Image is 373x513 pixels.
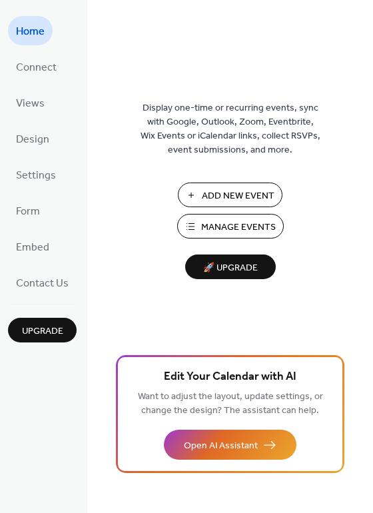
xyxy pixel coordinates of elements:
button: 🚀 Upgrade [185,255,276,279]
span: Manage Events [201,221,276,235]
a: Form [8,196,48,225]
a: Views [8,88,53,117]
a: Settings [8,160,64,189]
span: Display one-time or recurring events, sync with Google, Outlook, Zoom, Eventbrite, Wix Events or ... [141,101,320,157]
span: Form [16,201,40,223]
button: Open AI Assistant [164,430,296,460]
a: Contact Us [8,268,77,297]
span: Add New Event [202,189,274,203]
button: Upgrade [8,318,77,342]
a: Design [8,124,57,153]
span: Settings [16,165,56,187]
span: Views [16,93,45,115]
span: Want to adjust the layout, update settings, or change the design? The assistant can help. [138,388,323,420]
span: Design [16,129,49,151]
span: 🚀 Upgrade [193,259,268,277]
a: Connect [8,52,65,81]
button: Manage Events [177,214,284,239]
button: Add New Event [178,183,282,207]
span: Open AI Assistant [184,439,258,453]
span: Connect [16,57,57,79]
span: Upgrade [22,324,63,338]
span: Embed [16,237,49,258]
span: Home [16,21,45,43]
span: Contact Us [16,273,69,294]
a: Embed [8,232,57,261]
span: Edit Your Calendar with AI [164,368,296,386]
a: Home [8,16,53,45]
